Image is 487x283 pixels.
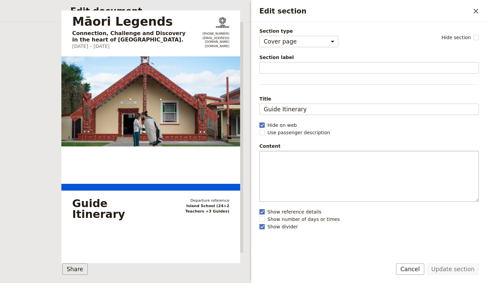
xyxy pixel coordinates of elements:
div: Island School (24+2 Teachers +3 Guides) [166,198,229,219]
button: Close drawer [470,5,482,17]
img: Tohu Experiences logo [306,62,319,76]
span: Show reference details [267,208,321,215]
a: Packing List [211,135,253,154]
span: Hide section [441,34,471,41]
span: [DATE] [68,182,84,187]
a: www.hetohu.com [306,98,397,105]
button: Expand all [343,160,368,168]
span: Section type [259,28,338,34]
span: Section label [259,54,479,61]
span: Show number of days or times [267,216,340,223]
span: Departure reference [166,198,229,203]
a: Itinerary [106,135,138,154]
a: +64 7 348 4290 [202,32,229,36]
button: Day 1[PERSON_NAME], haere mai ki Aotearoa[DATE] [68,172,363,188]
a: info@hetohu.com [202,36,229,44]
p: Connection, Challenge and Discovery in the heart of [GEOGRAPHIC_DATA]. [24,90,238,98]
span: [DOMAIN_NAME] [314,98,353,105]
a: Group details [59,135,106,154]
span: Hide on web [267,122,297,129]
span: [EMAIL_ADDRESS][DOMAIN_NAME] [314,90,397,96]
span: Use passenger description [267,129,330,136]
span: Taupō Adventure Day [95,198,164,206]
span: Download PDF [34,120,64,126]
span: Show divider [267,223,298,230]
button: ​Download PDF [24,119,68,127]
a: https://www.hetohu.com [202,45,229,48]
span: [DATE] [68,208,84,214]
span: [PERSON_NAME], haere mai ki Aotearoa [95,172,224,180]
h2: Edit section [259,6,470,16]
select: Section type [259,36,338,47]
a: info@hetohu.com [306,90,397,96]
span: School Exchange & Marae Stay [95,225,195,233]
span: [DATE] [68,234,84,240]
img: Tohu Experiences logo [216,16,229,29]
span: Day 3 [68,225,87,233]
h1: Māori Legends [72,16,195,28]
span: Day 1 [68,172,87,180]
input: Section label [259,62,479,74]
span: Title [259,95,479,102]
button: Day 3School Exchange & Marae Stay[DATE] [68,225,363,241]
div: Guide Itinerary [72,198,156,219]
span: [PHONE_NUMBER] [314,82,357,88]
span: [DATE] – [DATE] [72,44,110,49]
a: Suppliers and services [138,135,211,154]
span: 3 staff [79,108,92,115]
button: Cancel [396,263,424,275]
p: Connection, Challenge and Discovery in the heart of [GEOGRAPHIC_DATA]. [72,30,195,43]
h2: Edit document [70,6,407,16]
button: Share [62,263,88,275]
span: 26/26 booked [32,108,64,115]
a: Overview [24,135,59,154]
button: Update section [427,263,479,275]
div: Content [259,143,479,149]
a: +64 7 348 4290 [306,82,397,88]
button: Day 2Taupō Adventure Day[DATE] [68,198,363,215]
input: Title [259,104,479,115]
span: Day 2 [68,198,87,206]
span: [DATE] – [DATE] [24,98,69,106]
